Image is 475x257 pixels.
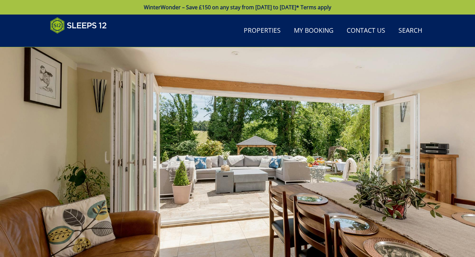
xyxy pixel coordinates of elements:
a: My Booking [291,23,336,38]
iframe: Customer reviews powered by Trustpilot [47,38,116,43]
img: Sleeps 12 [50,17,107,34]
a: Properties [241,23,283,38]
a: Contact Us [344,23,388,38]
a: Search [396,23,425,38]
